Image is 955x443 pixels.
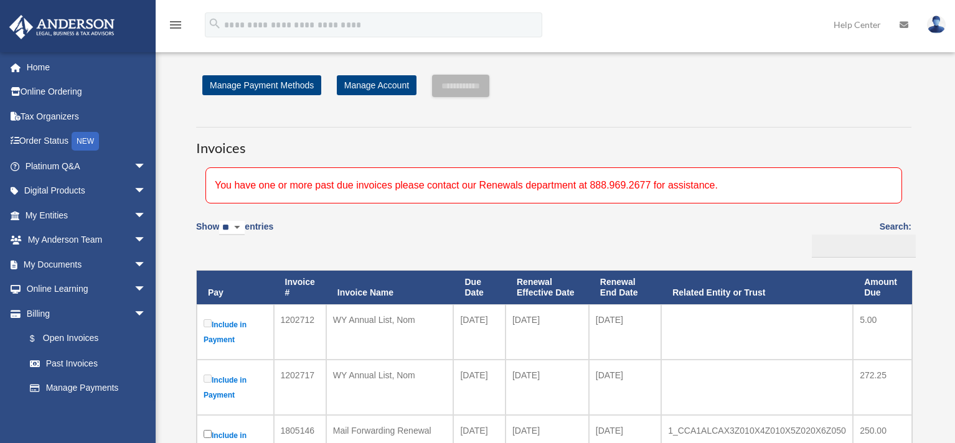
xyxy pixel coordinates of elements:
[17,326,153,352] a: $Open Invoices
[204,372,267,403] label: Include in Payment
[37,331,43,347] span: $
[853,360,912,415] td: 272.25
[589,360,661,415] td: [DATE]
[204,375,212,383] input: Include in Payment
[853,304,912,360] td: 5.00
[589,271,661,304] th: Renewal End Date: activate to sort column ascending
[219,221,245,235] select: Showentries
[202,75,321,95] a: Manage Payment Methods
[274,360,326,415] td: 1202717
[134,252,159,277] span: arrow_drop_down
[9,400,165,425] a: Events Calendar
[9,301,159,326] a: Billingarrow_drop_down
[204,317,267,347] label: Include in Payment
[9,154,165,179] a: Platinum Q&Aarrow_drop_down
[9,228,165,253] a: My Anderson Teamarrow_drop_down
[453,304,506,360] td: [DATE]
[134,203,159,228] span: arrow_drop_down
[72,132,99,151] div: NEW
[134,179,159,204] span: arrow_drop_down
[208,17,222,30] i: search
[9,104,165,129] a: Tax Organizers
[807,219,911,258] label: Search:
[205,167,902,203] div: You have one or more past due invoices please contact our Renewals department at 888.969.2677 for...
[197,271,274,304] th: Pay: activate to sort column descending
[506,304,589,360] td: [DATE]
[204,430,212,438] input: Include in Payment
[812,235,916,258] input: Search:
[168,22,183,32] a: menu
[661,271,853,304] th: Related Entity or Trust: activate to sort column ascending
[9,203,165,228] a: My Entitiesarrow_drop_down
[9,179,165,203] a: Digital Productsarrow_drop_down
[274,271,326,304] th: Invoice #: activate to sort column ascending
[927,16,946,34] img: User Pic
[204,319,212,327] input: Include in Payment
[333,366,447,384] div: WY Annual List, Nom
[589,304,661,360] td: [DATE]
[333,311,447,329] div: WY Annual List, Nom
[196,219,273,248] label: Show entries
[453,271,506,304] th: Due Date: activate to sort column ascending
[9,55,165,80] a: Home
[853,271,912,304] th: Amount Due: activate to sort column ascending
[326,271,454,304] th: Invoice Name: activate to sort column ascending
[453,360,506,415] td: [DATE]
[134,228,159,253] span: arrow_drop_down
[196,127,911,158] h3: Invoices
[134,154,159,179] span: arrow_drop_down
[333,422,447,439] div: Mail Forwarding Renewal
[274,304,326,360] td: 1202712
[9,277,165,302] a: Online Learningarrow_drop_down
[17,351,159,376] a: Past Invoices
[6,15,118,39] img: Anderson Advisors Platinum Portal
[506,360,589,415] td: [DATE]
[168,17,183,32] i: menu
[17,376,159,401] a: Manage Payments
[9,80,165,105] a: Online Ordering
[337,75,416,95] a: Manage Account
[506,271,589,304] th: Renewal Effective Date: activate to sort column ascending
[134,277,159,302] span: arrow_drop_down
[134,301,159,327] span: arrow_drop_down
[9,252,165,277] a: My Documentsarrow_drop_down
[9,129,165,154] a: Order StatusNEW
